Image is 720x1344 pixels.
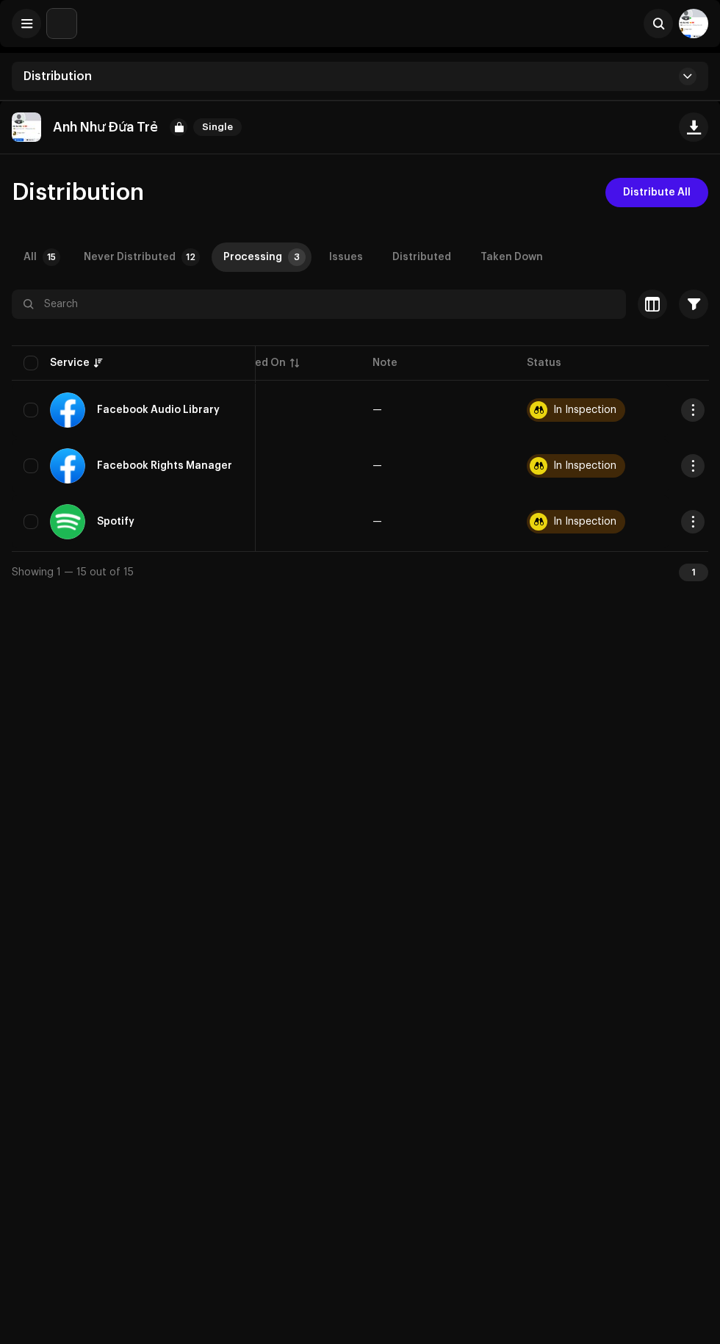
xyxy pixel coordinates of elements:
img: c6a7f59d-ff67-4ec4-840b-6c6bb4acac88 [12,112,41,142]
img: 7e20d4a9-d058-4ef8-9178-96673ddfd1c0 [679,9,708,38]
div: 1 [679,564,708,581]
div: Service [50,356,90,370]
div: Distributed [392,242,451,272]
span: Distribution [24,71,92,82]
p-badge: 15 [43,248,60,266]
re-a-table-badge: — [372,517,382,527]
div: Processing [223,242,282,272]
div: In Inspection [553,405,616,415]
div: All [24,242,37,272]
div: Issues [329,242,363,272]
div: Facebook Rights Manager [97,461,232,471]
div: In Inspection [553,517,616,527]
re-a-table-badge: — [372,461,382,471]
div: In Inspection [553,461,616,471]
img: 190830b2-3b53-4b0d-992c-d3620458de1d [47,9,76,38]
p: Anh Như Đứa Trẻ [53,120,158,135]
div: Spotify [97,517,134,527]
span: Distribution [12,181,144,204]
span: Showing 1 — 15 out of 15 [12,567,134,578]
re-a-table-badge: — [372,405,382,415]
div: Facebook Audio Library [97,405,220,415]
span: Distribute All [623,178,691,207]
span: Single [193,118,242,136]
div: Taken Down [480,242,543,272]
p-badge: 12 [181,248,200,266]
div: Never Distributed [84,242,176,272]
input: Search [12,290,626,319]
p-badge: 3 [288,248,306,266]
button: Distribute All [605,178,708,207]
